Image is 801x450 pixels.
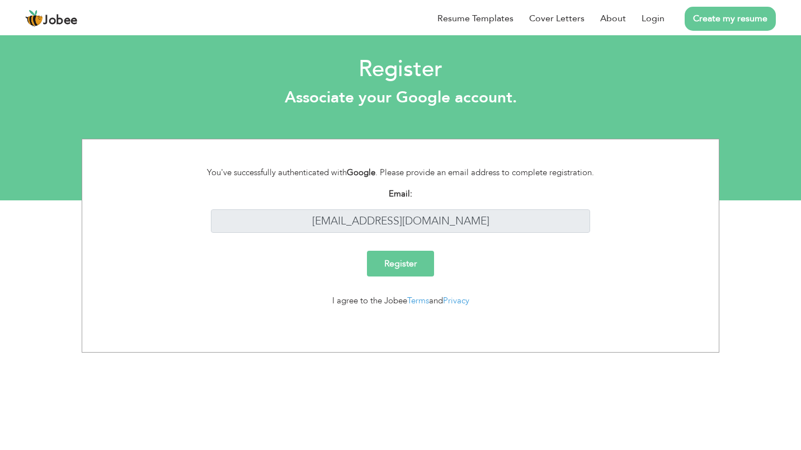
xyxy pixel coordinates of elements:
[8,55,793,84] h2: Register
[194,294,607,307] div: I agree to the Jobee and
[367,251,434,276] input: Register
[600,12,626,25] a: About
[529,12,585,25] a: Cover Letters
[25,10,78,27] a: Jobee
[437,12,513,25] a: Resume Templates
[389,188,412,199] strong: Email:
[443,295,469,306] a: Privacy
[211,209,591,233] input: Enter your email address
[194,166,607,179] div: You've successfully authenticated with . Please provide an email address to complete registration.
[43,15,78,27] span: Jobee
[347,167,375,178] strong: Google
[25,10,43,27] img: jobee.io
[685,7,776,31] a: Create my resume
[8,88,793,107] h3: Associate your Google account.
[407,295,429,306] a: Terms
[642,12,665,25] a: Login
